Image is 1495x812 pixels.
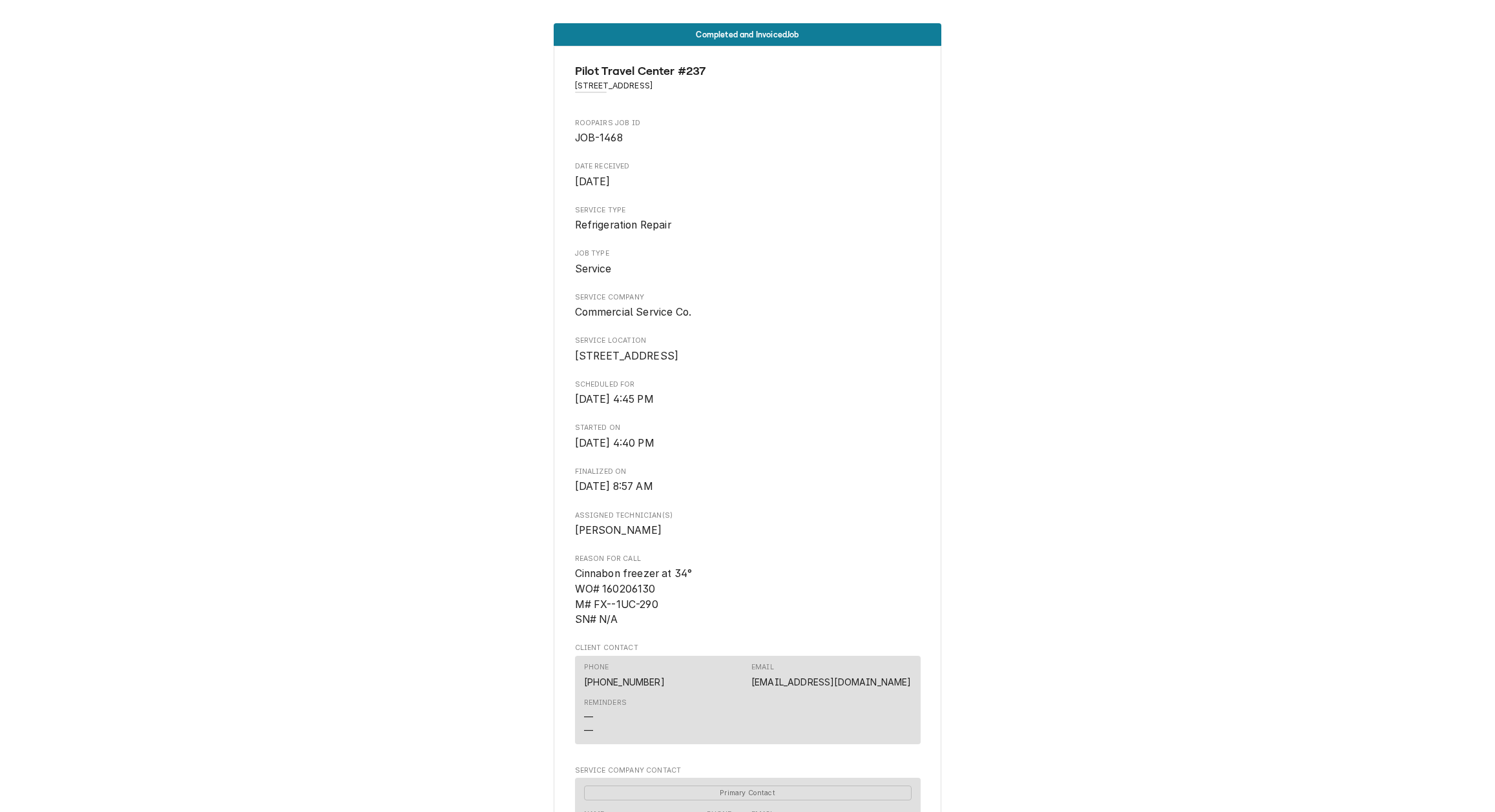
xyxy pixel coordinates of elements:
span: Client Contact [575,643,921,653]
span: Name [575,63,921,80]
div: Phone [584,662,609,673]
span: [DATE] [575,176,611,188]
div: Client Information [575,63,921,102]
span: Reason For Call [575,566,921,627]
span: Primary Contact [584,786,912,800]
a: [PHONE_NUMBER] [584,676,665,687]
span: Service Location [575,349,921,364]
span: Started On [575,423,921,433]
span: Roopairs Job ID [575,130,921,146]
span: Finalized On [575,479,921,494]
div: Phone [584,662,665,688]
div: Started On [575,423,921,451]
span: [STREET_ADDRESS] [575,350,679,362]
span: Scheduled For [575,392,921,407]
span: Service Company Contact [575,766,921,776]
span: Assigned Technician(s) [575,511,921,521]
span: [DATE] 8:57 AM [575,480,653,492]
span: Refrigeration Repair [575,219,671,231]
span: JOB-1468 [575,132,623,144]
span: Commercial Service Co. [575,306,692,318]
span: [PERSON_NAME] [575,524,662,536]
div: Roopairs Job ID [575,118,921,146]
span: Service Type [575,218,921,233]
div: Client Contact List [575,656,921,750]
div: Email [751,662,774,673]
span: Reason For Call [575,554,921,564]
div: Service Company [575,292,921,320]
span: Address [575,80,921,92]
span: Service [575,263,612,275]
div: — [584,710,593,724]
span: Assigned Technician(s) [575,523,921,538]
span: [DATE] 4:40 PM [575,437,654,449]
span: [DATE] 4:45 PM [575,393,654,405]
span: Job Type [575,249,921,259]
span: Date Received [575,174,921,190]
span: Service Company [575,292,921,303]
div: Job Type [575,249,921,276]
span: Started On [575,436,921,451]
div: Client Contact [575,643,921,749]
span: Completed and Invoiced Job [696,30,799,39]
span: Service Location [575,336,921,346]
div: Status [554,23,941,46]
div: — [584,724,593,737]
div: Reason For Call [575,554,921,627]
a: [EMAIL_ADDRESS][DOMAIN_NAME] [751,676,911,687]
div: Reminders [584,698,627,708]
div: Contact [575,656,921,744]
span: Roopairs Job ID [575,118,921,128]
div: Scheduled For [575,380,921,407]
div: Email [751,662,911,688]
div: Service Location [575,336,921,363]
div: Reminders [584,698,627,737]
span: Date Received [575,161,921,172]
div: Service Type [575,205,921,233]
span: Finalized On [575,467,921,477]
div: Primary [584,785,912,800]
span: Service Company [575,305,921,320]
div: Finalized On [575,467,921,494]
span: Scheduled For [575,380,921,390]
div: Date Received [575,161,921,189]
span: Cinnabon freezer at 34° WO# 160206130 M# FX--1UC-290 SN# N/A [575,567,693,625]
span: Job Type [575,261,921,277]
div: Assigned Technician(s) [575,511,921,538]
span: Service Type [575,205,921,216]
